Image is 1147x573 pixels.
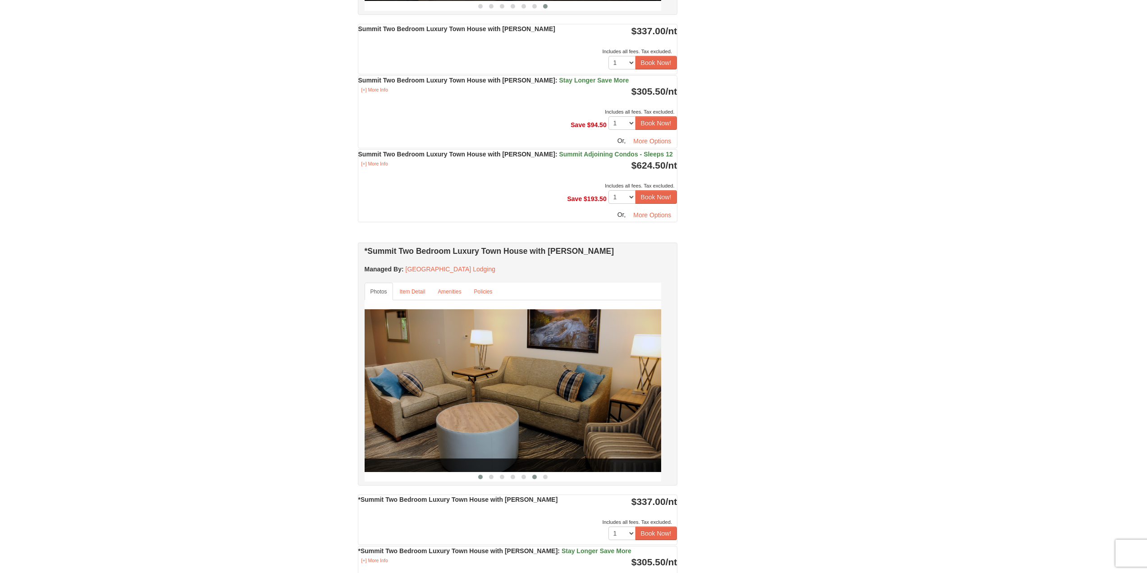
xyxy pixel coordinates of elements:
[627,208,677,222] button: More Options
[635,116,677,130] button: Book Now!
[365,247,662,256] h4: *Summit Two Bedroom Luxury Town House with [PERSON_NAME]
[559,151,672,158] span: Summit Adjoining Condos - Sleeps 12
[555,151,558,158] span: :
[474,289,493,295] small: Policies
[584,195,607,202] span: $193.50
[666,26,677,36] span: /nt
[635,190,677,204] button: Book Now!
[571,121,585,128] span: Save
[558,547,560,555] span: :
[631,160,666,170] span: $624.50
[631,26,677,36] strong: $337.00
[562,547,631,555] span: Stay Longer Save More
[617,211,626,218] span: Or,
[358,47,677,56] div: Includes all fees. Tax excluded.
[365,283,393,300] a: Photos
[400,289,425,295] small: Item Detail
[617,137,626,144] span: Or,
[631,496,677,507] strong: $337.00
[432,283,467,300] a: Amenities
[666,496,677,507] span: /nt
[358,547,631,555] strong: *Summit Two Bedroom Luxury Town House with [PERSON_NAME]
[358,107,677,116] div: Includes all fees. Tax excluded.
[635,527,677,540] button: Book Now!
[468,283,498,300] a: Policies
[365,266,404,273] strong: :
[358,85,391,95] button: [+] More Info
[666,86,677,96] span: /nt
[635,56,677,69] button: Book Now!
[358,159,391,169] button: [+] More Info
[358,496,558,503] strong: *Summit Two Bedroom Luxury Town House with [PERSON_NAME]
[587,121,607,128] span: $94.50
[358,151,673,158] strong: Summit Two Bedroom Luxury Town House with [PERSON_NAME]
[631,86,666,96] span: $305.50
[358,518,677,527] div: Includes all fees. Tax excluded.
[438,289,461,295] small: Amenities
[666,160,677,170] span: /nt
[358,181,677,190] div: Includes all fees. Tax excluded.
[358,77,629,84] strong: Summit Two Bedroom Luxury Town House with [PERSON_NAME]
[358,25,555,32] strong: Summit Two Bedroom Luxury Town House with [PERSON_NAME]
[666,557,677,567] span: /nt
[394,283,431,300] a: Item Detail
[567,195,582,202] span: Save
[358,555,391,565] button: [+] More Info
[631,557,666,567] span: $305.50
[365,309,662,472] img: 18876286-100-69a3cbf2.png
[406,266,495,273] a: [GEOGRAPHIC_DATA] Lodging
[370,289,387,295] small: Photos
[365,266,402,273] span: Managed By
[559,77,629,84] span: Stay Longer Save More
[627,134,677,148] button: More Options
[555,77,558,84] span: :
